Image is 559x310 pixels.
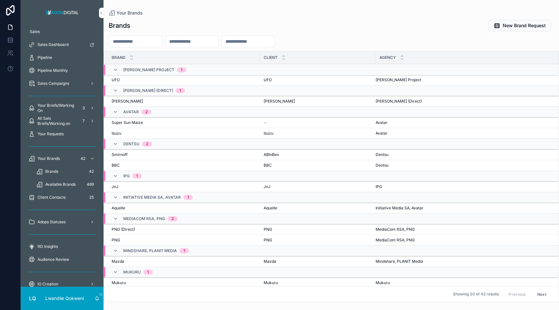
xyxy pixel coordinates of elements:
a: PNG [264,238,372,243]
span: -- [264,120,268,125]
span: Avatar [123,109,139,115]
span: Your Brands [38,156,60,161]
span: Mukuru [112,280,126,285]
span: Aquelle [112,205,125,211]
a: [PERSON_NAME] (Direct) [376,99,551,104]
a: JnJ [112,184,256,189]
span: ABInBev [264,152,279,157]
a: Aquelle [112,205,256,211]
span: All Sale Briefs/Working on [38,116,77,126]
a: IPG [376,184,551,189]
span: Audience Review [38,257,69,262]
a: JnJ [264,184,372,189]
div: 42 [79,155,87,162]
span: [PERSON_NAME] Project [123,67,174,72]
a: Dentsu [376,163,551,168]
a: Isuzu [264,131,372,136]
span: Brand [112,55,126,60]
span: Sales Campaigns [38,81,69,86]
span: Adops Statuses [38,219,66,225]
a: UFO [112,77,256,83]
a: Isuzu [112,131,256,136]
div: 25 [87,194,96,201]
a: [PERSON_NAME] Project [376,77,551,83]
span: IPG [376,184,382,189]
span: Initiative Media SA, Avatar [376,205,423,211]
a: Avatar [376,120,551,125]
a: ABInBev [264,152,372,157]
span: [PERSON_NAME] [264,99,295,104]
span: IO Creation [38,282,58,287]
a: Avatar [376,131,551,136]
a: PNG [264,227,372,232]
span: Mazda [264,259,276,264]
h1: Brands [109,21,130,30]
span: Sales [30,29,40,34]
span: LQ [29,294,36,302]
div: 1 [147,270,149,275]
a: Initiative Media SA, Avatar [376,205,551,211]
a: Sales [25,26,100,38]
span: Mindshare, PLANIT Media [123,248,177,253]
a: UFO [264,77,372,83]
span: BBC [264,163,272,168]
a: Mazda [264,259,372,264]
a: Mukuru [376,280,551,285]
button: Next [533,289,551,299]
a: Dentsu [376,152,551,157]
span: Agency [379,55,396,60]
a: MediaCom RSA, PNG [376,238,551,243]
span: JnJ [112,184,118,189]
div: 3 [80,104,87,112]
a: Your Brands [109,10,143,16]
span: Pipeline Monthly [38,68,68,73]
span: Mukuru [376,280,390,285]
span: Dentsu [123,141,139,147]
span: Available Brands [45,182,76,187]
a: Sales Dashboard [25,39,100,50]
span: Avatar [376,120,388,125]
a: Smirnoff [112,152,256,157]
span: PNG [264,227,272,232]
span: MediaCom RSA, PNG [376,227,415,232]
div: 1 [180,88,181,93]
span: Aquelle [264,205,277,211]
div: 1 [181,67,182,72]
span: Mukuru [264,280,278,285]
a: Mukuru [112,280,256,285]
div: 2 [146,141,148,147]
a: Adops Statuses [25,216,100,228]
span: Mukuru [123,270,141,275]
span: Client Contacts [38,195,66,200]
div: 2 [145,109,148,115]
a: MediaCom RSA, PNG [376,227,551,232]
span: New Brand Request [503,22,546,29]
a: Your Briefs/Working On3 [25,102,100,114]
span: UFO [264,77,272,83]
span: Avatar [376,131,388,136]
a: Your Requests [25,128,100,140]
div: 42 [87,168,96,175]
span: [PERSON_NAME] (Direct) [376,99,422,104]
a: Super Sun Maize [112,120,256,125]
div: scrollable content [21,26,104,287]
span: Showing 30 of 42 results [453,292,499,297]
a: Mukuru [264,280,372,285]
a: Your Brands42 [25,153,100,164]
a: Mazda [112,259,256,264]
div: 2 [171,216,174,221]
a: PNG [112,238,256,243]
a: BBC [112,163,256,168]
span: Your Briefs/Working On [38,103,77,113]
a: PNG (Direct) [112,227,256,232]
a: All Sale Briefs/Working on7 [25,115,100,127]
div: 1 [136,173,138,179]
span: Dentsu [376,152,389,157]
span: IPG [123,173,130,179]
span: PNG (Direct) [112,227,135,232]
span: Sales Dashboard [38,42,69,47]
a: [PERSON_NAME] [112,99,256,104]
div: 7 [80,117,87,125]
span: Dentsu [376,163,389,168]
img: App logo [44,8,81,18]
